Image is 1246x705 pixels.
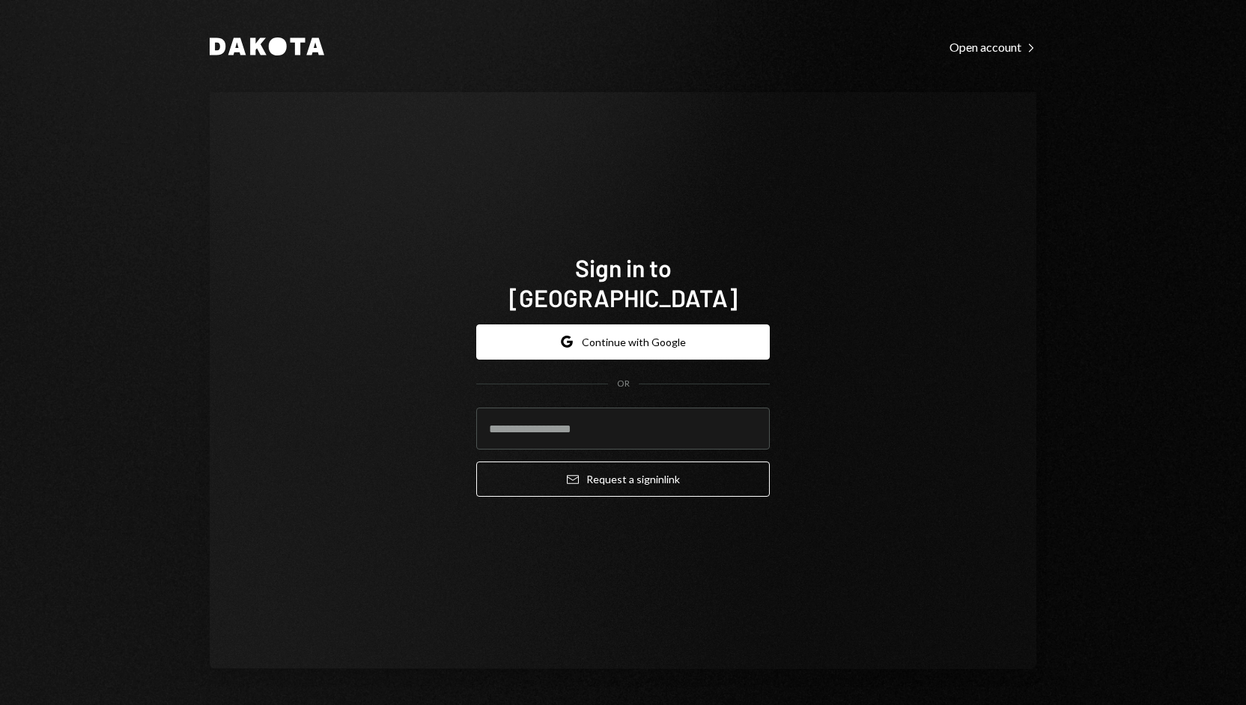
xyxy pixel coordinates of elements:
a: Open account [949,38,1036,55]
button: Request a signinlink [476,462,770,497]
div: OR [617,378,630,390]
button: Continue with Google [476,324,770,360]
h1: Sign in to [GEOGRAPHIC_DATA] [476,252,770,312]
div: Open account [949,40,1036,55]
